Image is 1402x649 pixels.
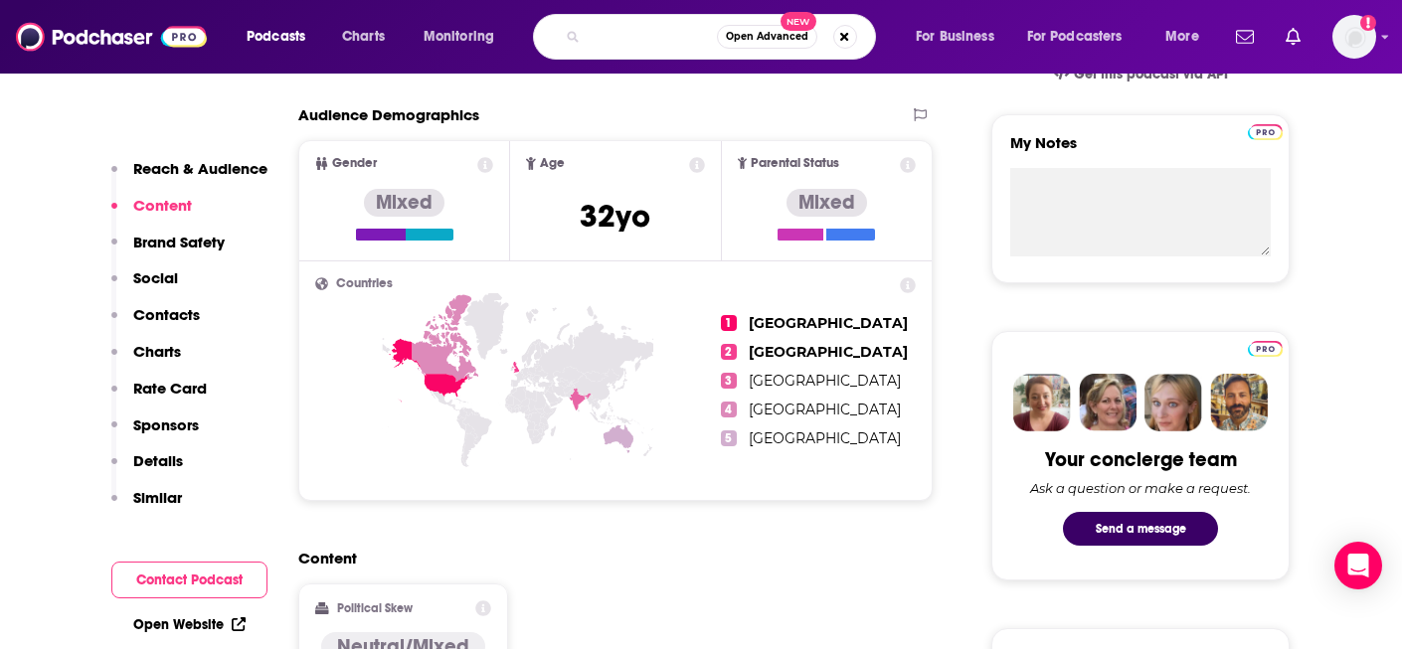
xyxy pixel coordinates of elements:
[751,157,839,170] span: Parental Status
[1079,374,1137,431] img: Barbara Profile
[916,23,994,51] span: For Business
[133,488,182,507] p: Similar
[1360,15,1376,31] svg: Add a profile image
[1278,20,1309,54] a: Show notifications dropdown
[749,372,901,390] span: [GEOGRAPHIC_DATA]
[133,233,225,251] p: Brand Safety
[726,32,808,42] span: Open Advanced
[111,159,267,196] button: Reach & Audience
[749,343,908,361] span: [GEOGRAPHIC_DATA]
[580,197,650,236] span: 32 yo
[133,342,181,361] p: Charts
[133,305,200,324] p: Contacts
[133,196,192,215] p: Content
[247,23,305,51] span: Podcasts
[298,105,479,124] h2: Audience Demographics
[111,488,182,525] button: Similar
[133,379,207,398] p: Rate Card
[336,277,393,290] span: Countries
[329,21,397,53] a: Charts
[133,415,199,434] p: Sponsors
[424,23,494,51] span: Monitoring
[1334,542,1382,589] div: Open Intercom Messenger
[233,21,331,53] button: open menu
[721,430,737,446] span: 5
[332,157,377,170] span: Gender
[1063,512,1218,546] button: Send a message
[111,233,225,269] button: Brand Safety
[133,616,246,633] a: Open Website
[787,189,867,217] div: Mixed
[298,549,917,568] h2: Content
[1030,480,1251,496] div: Ask a question or make a request.
[1013,374,1071,431] img: Sydney Profile
[1248,341,1283,357] img: Podchaser Pro
[1248,121,1283,140] a: Pro website
[1037,50,1244,98] a: Get this podcast via API
[721,344,737,360] span: 2
[111,305,200,342] button: Contacts
[133,159,267,178] p: Reach & Audience
[540,157,565,170] span: Age
[111,415,199,452] button: Sponsors
[410,21,520,53] button: open menu
[717,25,817,49] button: Open AdvancedNew
[337,601,413,615] h2: Political Skew
[588,21,717,53] input: Search podcasts, credits, & more...
[749,314,908,332] span: [GEOGRAPHIC_DATA]
[111,342,181,379] button: Charts
[111,562,267,598] button: Contact Podcast
[1165,23,1199,51] span: More
[1027,23,1123,51] span: For Podcasters
[1151,21,1224,53] button: open menu
[721,373,737,389] span: 3
[721,315,737,331] span: 1
[1332,15,1376,59] span: Logged in as biancagorospe
[1010,133,1271,168] label: My Notes
[721,402,737,417] span: 4
[781,12,816,31] span: New
[1248,124,1283,140] img: Podchaser Pro
[1045,447,1237,472] div: Your concierge team
[364,189,444,217] div: Mixed
[111,196,192,233] button: Content
[342,23,385,51] span: Charts
[1332,15,1376,59] img: User Profile
[133,268,178,287] p: Social
[902,21,1019,53] button: open menu
[1248,338,1283,357] a: Pro website
[111,451,183,488] button: Details
[1144,374,1202,431] img: Jules Profile
[16,18,207,56] img: Podchaser - Follow, Share and Rate Podcasts
[749,401,901,418] span: [GEOGRAPHIC_DATA]
[1332,15,1376,59] button: Show profile menu
[749,429,901,447] span: [GEOGRAPHIC_DATA]
[111,379,207,415] button: Rate Card
[1014,21,1151,53] button: open menu
[111,268,178,305] button: Social
[552,14,895,60] div: Search podcasts, credits, & more...
[1228,20,1262,54] a: Show notifications dropdown
[133,451,183,470] p: Details
[1210,374,1268,431] img: Jon Profile
[1074,66,1228,82] span: Get this podcast via API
